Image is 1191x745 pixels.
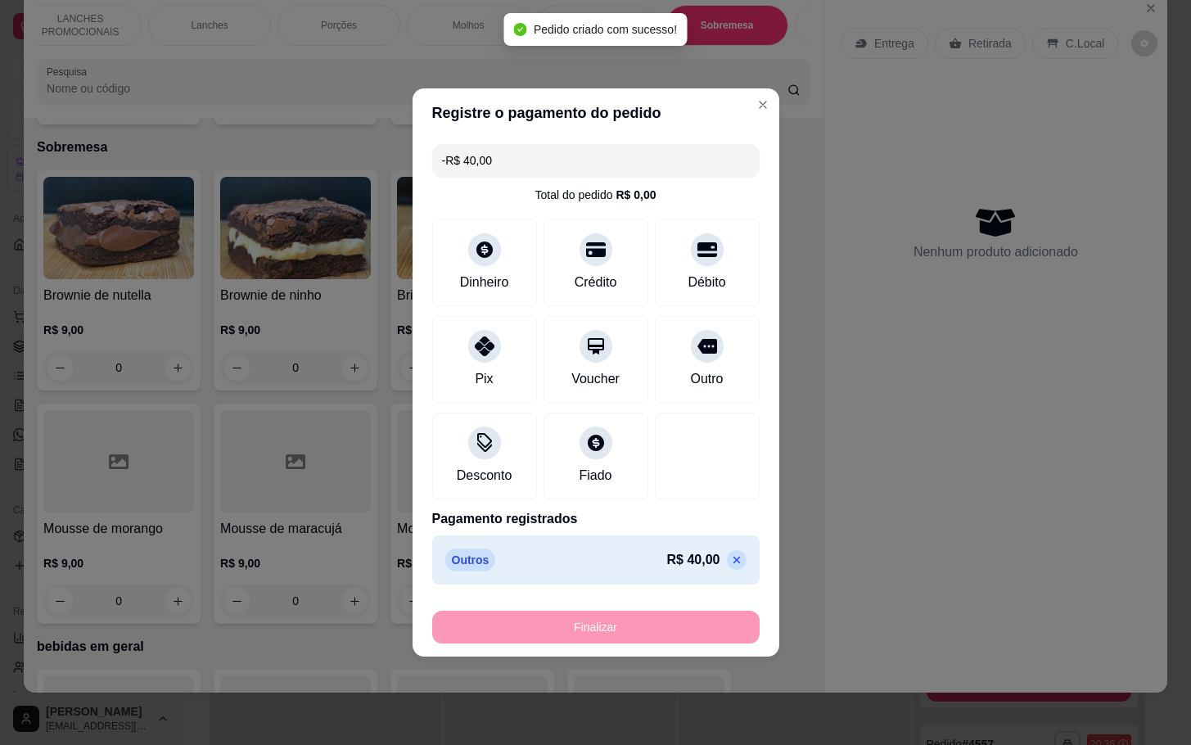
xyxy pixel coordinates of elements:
p: Pagamento registrados [432,509,760,529]
div: R$ 0,00 [616,187,656,203]
div: Crédito [575,273,617,292]
div: Voucher [571,369,620,389]
button: Close [750,92,776,118]
div: Desconto [457,466,512,485]
div: Pix [475,369,493,389]
p: Outros [445,549,496,571]
input: Ex.: hambúrguer de cordeiro [442,144,750,177]
span: Pedido criado com sucesso! [534,23,677,36]
div: Total do pedido [535,187,656,203]
div: Fiado [579,466,611,485]
p: R$ 40,00 [667,550,720,570]
div: Dinheiro [460,273,509,292]
div: Débito [688,273,725,292]
div: Outro [690,369,723,389]
header: Registre o pagamento do pedido [413,88,779,138]
span: check-circle [514,23,527,36]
